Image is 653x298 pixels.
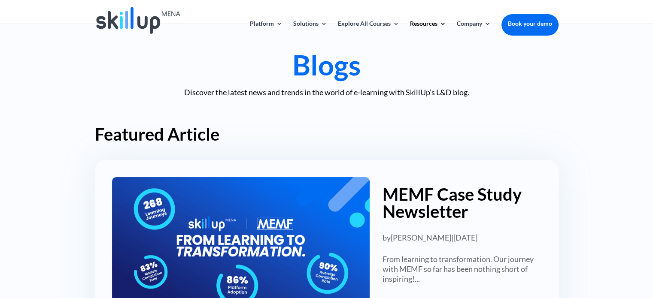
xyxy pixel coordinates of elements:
[510,205,653,298] iframe: Chat Widget
[95,87,559,97] p: Discover the latest news and trends in the world of e-learning with SkillUp’s L&D blog.
[250,21,282,41] a: Platform
[410,21,446,41] a: Resources
[293,21,327,41] a: Solutions
[95,51,559,83] h1: Blogs
[383,254,541,284] p: From learning to transformation. Our journey with MEMF so far has been nothing short of inspiring...
[383,184,522,222] a: MEMF Case Study Newsletter
[453,233,477,242] span: [DATE]
[391,233,451,242] a: [PERSON_NAME]
[457,21,491,41] a: Company
[370,224,541,243] p: by |
[338,21,399,41] a: Explore All Courses
[95,126,559,147] h2: Featured Article
[96,7,180,34] img: Skillup Mena
[501,14,559,33] a: Book your demo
